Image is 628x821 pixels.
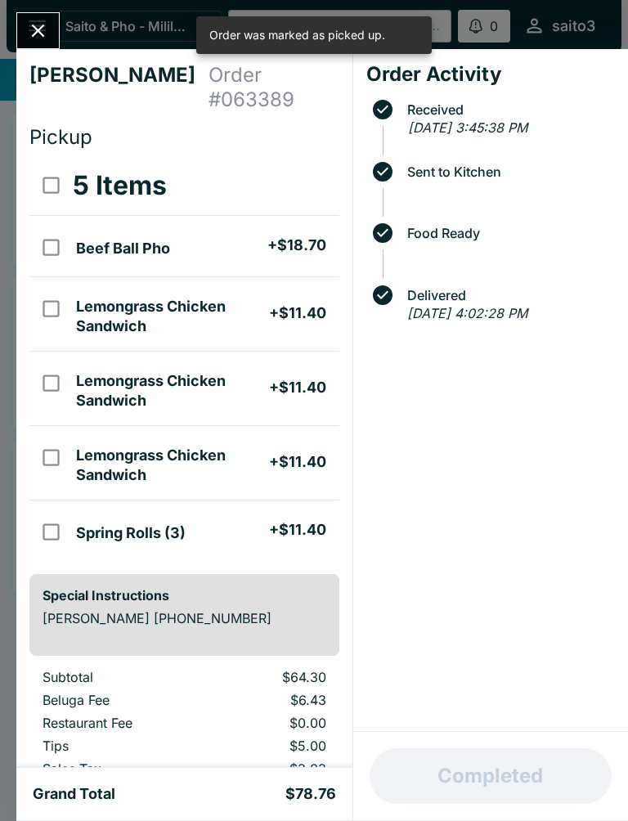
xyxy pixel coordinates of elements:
[217,738,325,754] p: $5.00
[267,236,326,255] h5: + $18.70
[285,784,336,804] h5: $78.76
[399,288,615,303] span: Delivered
[29,63,209,112] h4: [PERSON_NAME]
[76,297,268,336] h5: Lemongrass Chicken Sandwich
[33,784,115,804] h5: Grand Total
[209,63,339,112] h4: Order # 063389
[43,715,191,731] p: Restaurant Fee
[43,610,326,626] p: [PERSON_NAME] [PHONE_NUMBER]
[17,13,59,48] button: Close
[209,21,385,49] div: Order was marked as picked up.
[43,669,191,685] p: Subtotal
[217,760,325,777] p: $3.03
[29,125,92,149] span: Pickup
[29,156,339,561] table: orders table
[76,371,268,410] h5: Lemongrass Chicken Sandwich
[366,62,615,87] h4: Order Activity
[269,452,326,472] h5: + $11.40
[269,303,326,323] h5: + $11.40
[269,378,326,397] h5: + $11.40
[43,760,191,777] p: Sales Tax
[269,520,326,540] h5: + $11.40
[217,715,325,731] p: $0.00
[76,523,186,543] h5: Spring Rolls (3)
[43,738,191,754] p: Tips
[217,669,325,685] p: $64.30
[399,226,615,240] span: Food Ready
[399,164,615,179] span: Sent to Kitchen
[399,102,615,117] span: Received
[43,587,326,603] h6: Special Instructions
[73,169,167,202] h3: 5 Items
[408,119,527,136] em: [DATE] 3:45:38 PM
[407,305,527,321] em: [DATE] 4:02:28 PM
[76,446,268,485] h5: Lemongrass Chicken Sandwich
[43,692,191,708] p: Beluga Fee
[217,692,325,708] p: $6.43
[29,669,339,783] table: orders table
[76,239,170,258] h5: Beef Ball Pho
